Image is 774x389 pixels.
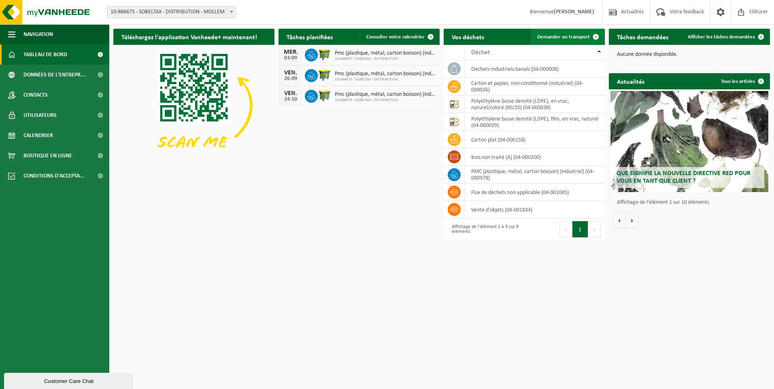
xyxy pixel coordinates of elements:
[366,34,425,40] span: Consulter votre calendrier
[335,57,436,61] span: 10-866675 - SOBELTAX - DISTRIBUTION
[335,98,436,103] span: 10-866675 - SOBELTAX - DISTRIBUTION
[465,201,605,218] td: vente d'objets (04-001834)
[626,212,638,228] button: Volgende
[113,45,274,166] img: Download de VHEPlus App
[335,91,436,98] span: Pmc (plastique, métal, carton boisson) (industriel)
[465,184,605,201] td: flux de déchets non applicable (04-001085)
[360,29,439,45] a: Consulter votre calendrier
[465,113,605,131] td: polyéthylène basse densité (LDPE), film, en vrac, naturel (04-000039)
[613,212,626,228] button: Vorige
[23,166,85,186] span: Conditions d'accepta...
[531,29,604,45] a: Demander un transport
[335,71,436,77] span: Pmc (plastique, métal, carton boisson) (industriel)
[283,55,299,61] div: 03-09
[714,73,769,89] a: Tous les articles
[113,29,265,44] h2: Téléchargez l'application Vanheede+ maintenant!
[23,24,53,44] span: Navigation
[617,170,751,184] span: Que signifie la nouvelle directive RED pour vous en tant que client ?
[465,166,605,184] td: PMC (plastique, métal, carton boisson) (industriel) (04-000978)
[465,78,605,95] td: carton et papier, non-conditionné (industriel) (04-000026)
[107,6,236,18] span: 10-866675 - SOBELTAX - DISTRIBUTION - MOLLEM
[688,34,755,40] span: Afficher les tâches demandées
[588,221,601,237] button: Next
[554,9,594,15] strong: [PERSON_NAME]
[465,60,605,78] td: déchets industriels banals (04-000008)
[572,221,588,237] button: 1
[23,125,53,146] span: Calendrier
[609,29,676,44] h2: Tâches demandées
[4,371,135,389] iframe: chat widget
[335,77,436,82] span: 10-866675 - SOBELTAX - DISTRIBUTION
[617,200,766,205] p: Affichage de l'élément 1 sur 10 éléments
[465,148,605,166] td: bois non traité (A) (04-000200)
[283,70,299,76] div: VEN.
[318,47,332,61] img: WB-1100-HPE-GN-50
[23,146,72,166] span: Boutique en ligne
[318,89,332,102] img: WB-1100-HPE-GN-50
[465,131,605,148] td: carton plat (04-000158)
[335,50,436,57] span: Pmc (plastique, métal, carton boisson) (industriel)
[617,52,762,57] p: Aucune donnée disponible.
[283,90,299,97] div: VEN.
[609,73,653,89] h2: Actualités
[471,49,490,56] span: Déchet
[23,85,48,105] span: Contacts
[537,34,590,40] span: Demander un transport
[318,68,332,82] img: WB-1100-HPE-GN-50
[23,65,85,85] span: Données de l'entrepr...
[23,44,67,65] span: Tableau de bord
[681,29,769,45] a: Afficher les tâches demandées
[448,220,520,238] div: Affichage de l'élément 1 à 9 sur 9 éléments
[444,29,492,44] h2: Vos déchets
[283,97,299,102] div: 24-10
[23,105,57,125] span: Utilisateurs
[283,76,299,82] div: 26-09
[559,221,572,237] button: Previous
[610,91,768,192] a: Que signifie la nouvelle directive RED pour vous en tant que client ?
[283,49,299,55] div: MER.
[465,95,605,113] td: polyéthylène basse densité (LDPE), en vrac, naturel/coloré (80/20) (04-000038)
[279,29,341,44] h2: Tâches planifiées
